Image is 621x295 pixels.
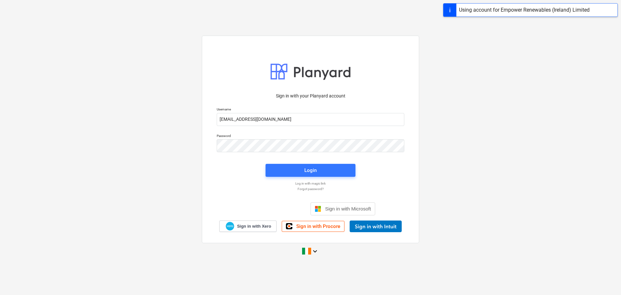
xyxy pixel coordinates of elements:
[459,6,590,14] div: Using account for Empower Renewables (Ireland) Limited
[304,166,317,175] div: Login
[219,221,277,232] a: Sign in with Xero
[325,206,371,211] span: Sign in with Microsoft
[243,202,309,216] iframe: Sign in with Google Button
[213,181,408,186] a: Log in with magic link
[213,187,408,191] a: Forgot password?
[217,113,404,126] input: Username
[237,223,271,229] span: Sign in with Xero
[315,206,321,212] img: Microsoft logo
[282,221,344,232] a: Sign in with Procore
[266,164,355,177] button: Login
[226,222,234,231] img: Xero logo
[296,223,340,229] span: Sign in with Procore
[217,134,404,139] p: Password
[217,107,404,113] p: Username
[311,247,319,255] i: keyboard_arrow_down
[217,93,404,99] p: Sign in with your Planyard account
